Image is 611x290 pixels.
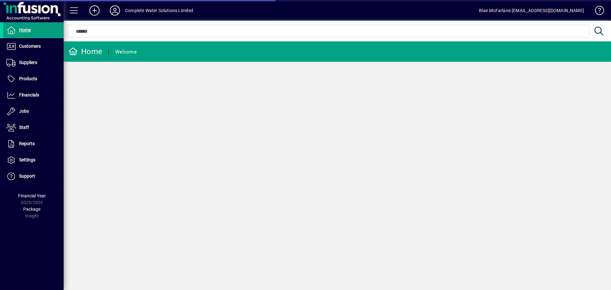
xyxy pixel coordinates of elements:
span: Support [19,173,35,179]
a: Suppliers [3,55,64,71]
span: Package [23,207,40,212]
span: Financial Year [18,193,46,198]
a: Reports [3,136,64,152]
a: Support [3,168,64,184]
span: Customers [19,44,41,49]
span: Home [19,27,31,32]
div: Blair McFarlane [EMAIL_ADDRESS][DOMAIN_NAME] [479,5,584,16]
a: Customers [3,39,64,54]
div: Complete Water Solutions Limited [125,5,193,16]
button: Profile [105,5,125,16]
button: Add [84,5,105,16]
a: Jobs [3,103,64,119]
span: Financials [19,92,39,97]
span: Products [19,76,37,81]
span: Settings [19,157,35,162]
span: Reports [19,141,35,146]
span: Suppliers [19,60,37,65]
a: Products [3,71,64,87]
div: Welcome [115,47,137,57]
a: Financials [3,87,64,103]
a: Knowledge Base [590,1,603,22]
span: Staff [19,125,29,130]
div: Home [68,46,102,57]
a: Staff [3,120,64,136]
span: Jobs [19,109,29,114]
a: Settings [3,152,64,168]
